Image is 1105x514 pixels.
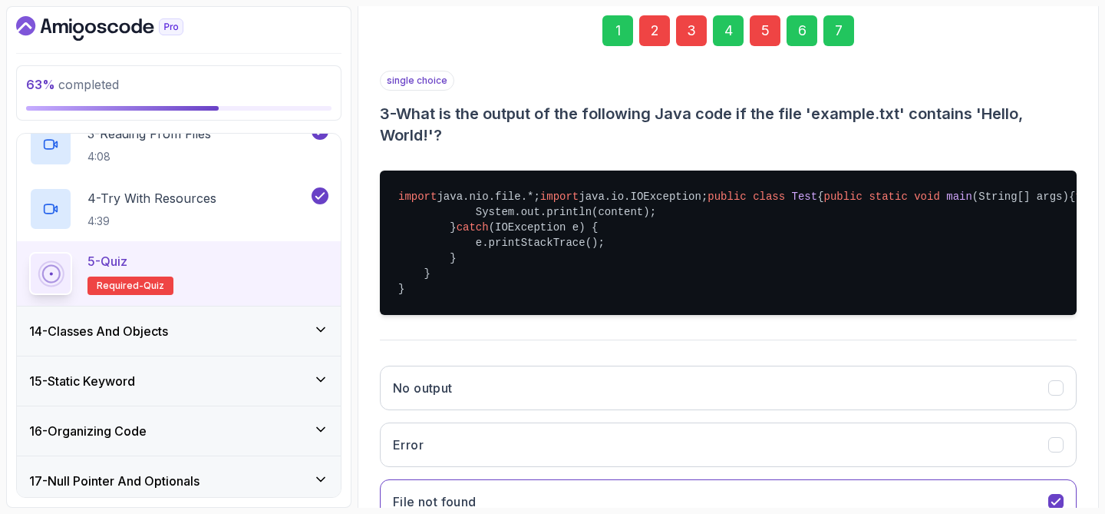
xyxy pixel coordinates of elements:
[457,221,489,234] span: catch
[29,322,168,340] h3: 14 - Classes And Objects
[26,77,119,92] span: completed
[946,191,972,203] span: main
[87,149,211,164] p: 4:08
[602,15,633,46] div: 1
[787,15,817,46] div: 6
[869,191,907,203] span: static
[398,191,437,203] span: import
[87,189,216,207] p: 4 - Try With Resources
[708,191,746,203] span: public
[380,71,454,91] p: single choice
[17,456,341,506] button: 17-Null Pointer And Optionals
[16,16,219,41] a: Dashboard
[914,191,940,203] span: void
[17,307,341,356] button: 14-Classes And Objects
[97,280,143,292] span: Required-
[393,492,477,511] h3: File not found
[29,187,328,230] button: 4-Try With Resources4:39
[823,15,854,46] div: 7
[972,191,1069,203] span: (String[] args)
[380,366,1077,410] button: No output
[87,214,216,229] p: 4:39
[540,191,579,203] span: import
[1075,191,1094,203] span: try
[87,124,211,143] p: 3 - Reading From Files
[380,423,1077,467] button: Error
[29,123,328,166] button: 3-Reading From Files4:08
[380,103,1077,146] h3: 3 - What is the output of the following Java code if the file 'example.txt' contains 'Hello, Worl...
[393,379,453,397] h3: No output
[750,15,780,46] div: 5
[29,372,135,390] h3: 15 - Static Keyword
[87,252,127,270] p: 5 - Quiz
[792,191,818,203] span: Test
[26,77,55,92] span: 63 %
[29,472,200,490] h3: 17 - Null Pointer And Optionals
[380,171,1077,315] pre: java.nio.file.*; java.io.IOException; { { { Files.readString(Path.of( )); System.out.println(cont...
[17,356,341,406] button: 15-Static Keyword
[676,15,707,46] div: 3
[824,191,863,203] span: public
[713,15,744,46] div: 4
[753,191,785,203] span: class
[143,280,164,292] span: quiz
[393,436,424,454] h3: Error
[29,252,328,295] button: 5-QuizRequired-quiz
[29,422,147,440] h3: 16 - Organizing Code
[17,406,341,456] button: 16-Organizing Code
[639,15,670,46] div: 2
